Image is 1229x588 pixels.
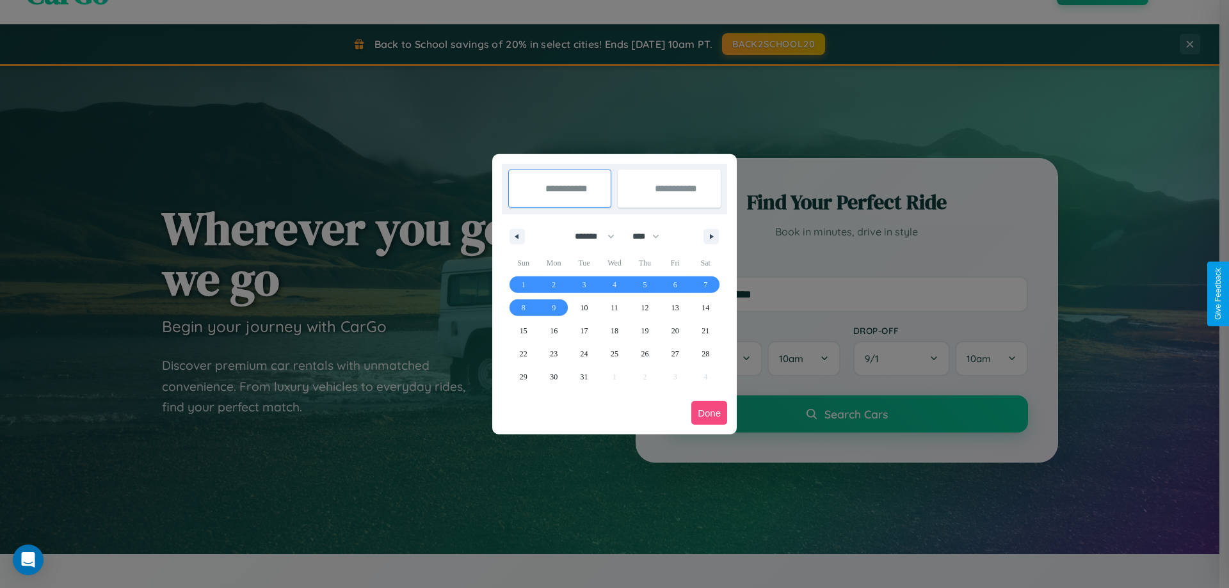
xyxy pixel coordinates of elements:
span: 23 [550,342,558,365]
span: 16 [550,319,558,342]
button: 21 [691,319,721,342]
div: Give Feedback [1214,268,1223,320]
button: 2 [538,273,568,296]
span: 14 [702,296,709,319]
button: 4 [599,273,629,296]
button: 11 [599,296,629,319]
button: 29 [508,365,538,388]
span: 5 [643,273,647,296]
button: 6 [660,273,690,296]
button: 28 [691,342,721,365]
span: 11 [611,296,618,319]
span: 28 [702,342,709,365]
span: 4 [613,273,616,296]
span: 9 [552,296,556,319]
button: 31 [569,365,599,388]
button: 25 [599,342,629,365]
span: 20 [671,319,679,342]
span: Mon [538,253,568,273]
button: 13 [660,296,690,319]
button: 20 [660,319,690,342]
button: 15 [508,319,538,342]
span: 17 [581,319,588,342]
span: Fri [660,253,690,273]
span: 6 [673,273,677,296]
span: 29 [520,365,527,388]
button: 30 [538,365,568,388]
button: 8 [508,296,538,319]
span: 30 [550,365,558,388]
span: Thu [630,253,660,273]
span: 13 [671,296,679,319]
button: 23 [538,342,568,365]
span: 21 [702,319,709,342]
span: 22 [520,342,527,365]
div: Open Intercom Messenger [13,544,44,575]
button: 10 [569,296,599,319]
span: 27 [671,342,679,365]
span: 18 [611,319,618,342]
button: 14 [691,296,721,319]
button: 19 [630,319,660,342]
button: 24 [569,342,599,365]
span: 25 [611,342,618,365]
button: 18 [599,319,629,342]
button: 16 [538,319,568,342]
button: Done [691,401,727,425]
button: 9 [538,296,568,319]
button: 5 [630,273,660,296]
span: 15 [520,319,527,342]
button: 12 [630,296,660,319]
button: 22 [508,342,538,365]
button: 26 [630,342,660,365]
button: 7 [691,273,721,296]
button: 1 [508,273,538,296]
span: Wed [599,253,629,273]
span: 12 [641,296,648,319]
span: 26 [641,342,648,365]
span: Sun [508,253,538,273]
span: 31 [581,365,588,388]
button: 3 [569,273,599,296]
span: 1 [522,273,526,296]
span: Tue [569,253,599,273]
span: 24 [581,342,588,365]
span: 2 [552,273,556,296]
span: 8 [522,296,526,319]
span: 3 [582,273,586,296]
button: 17 [569,319,599,342]
span: Sat [691,253,721,273]
span: 10 [581,296,588,319]
span: 7 [703,273,707,296]
button: 27 [660,342,690,365]
span: 19 [641,319,648,342]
